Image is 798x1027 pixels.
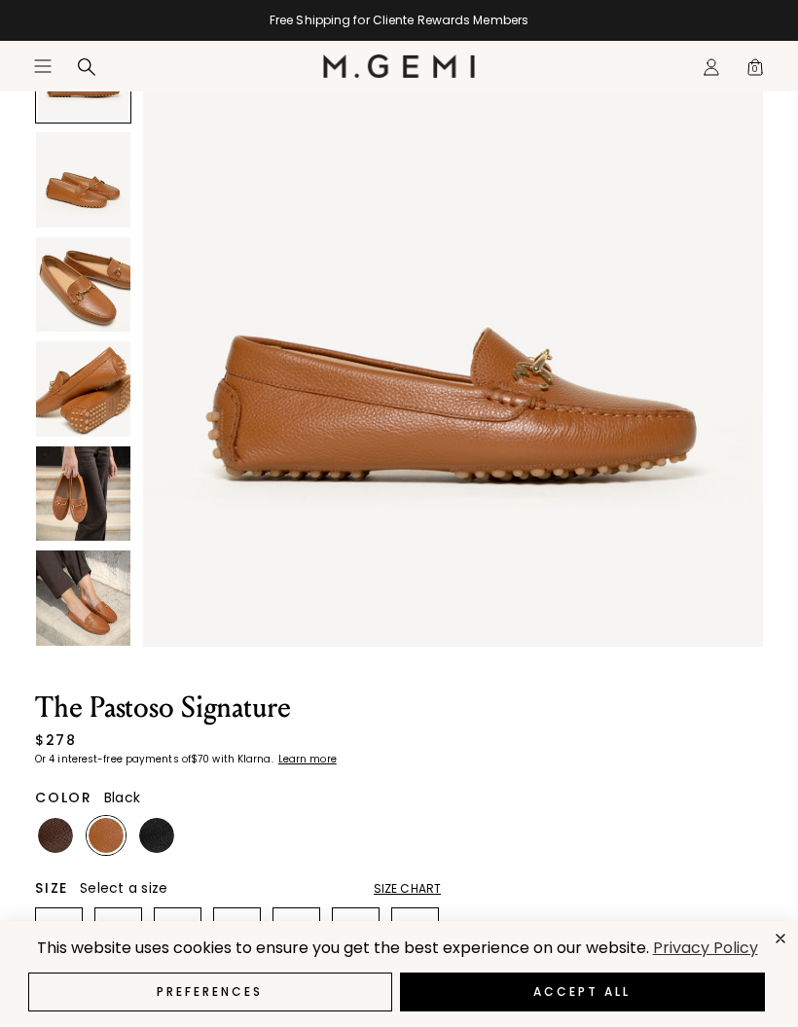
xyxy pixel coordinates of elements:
[400,973,766,1011] button: Accept All
[139,818,174,853] img: Black
[38,818,73,853] img: Chocolate
[36,550,130,645] img: The Pastoso Signature
[28,973,392,1011] button: Preferences
[89,818,124,853] img: Tan
[35,880,68,896] h2: Size
[191,752,209,766] klarna-placement-style-amount: $70
[80,878,167,898] span: Select a size
[323,54,476,78] img: M.Gemi
[35,790,92,805] h2: Color
[374,881,441,897] div: Size Chart
[35,752,191,766] klarna-placement-style-body: Or 4 interest-free payments of
[33,56,53,76] button: Open site menu
[276,754,337,765] a: Learn more
[773,931,788,946] div: close
[212,752,275,766] klarna-placement-style-body: with Klarna
[36,237,130,332] img: The Pastoso Signature
[37,937,649,959] span: This website uses cookies to ensure you get the best experience on our website.
[36,341,130,436] img: The Pastoso Signature
[104,788,140,807] span: Black
[35,730,76,750] div: $278
[36,132,130,227] img: The Pastoso Signature
[278,752,337,766] klarna-placement-style-cta: Learn more
[35,693,441,723] h1: The Pastoso Signature
[143,27,763,647] img: The Pastoso Signature
[649,937,760,961] a: Privacy Policy (opens in a new tab)
[745,61,765,81] span: 0
[36,446,130,541] img: The Pastoso Signature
